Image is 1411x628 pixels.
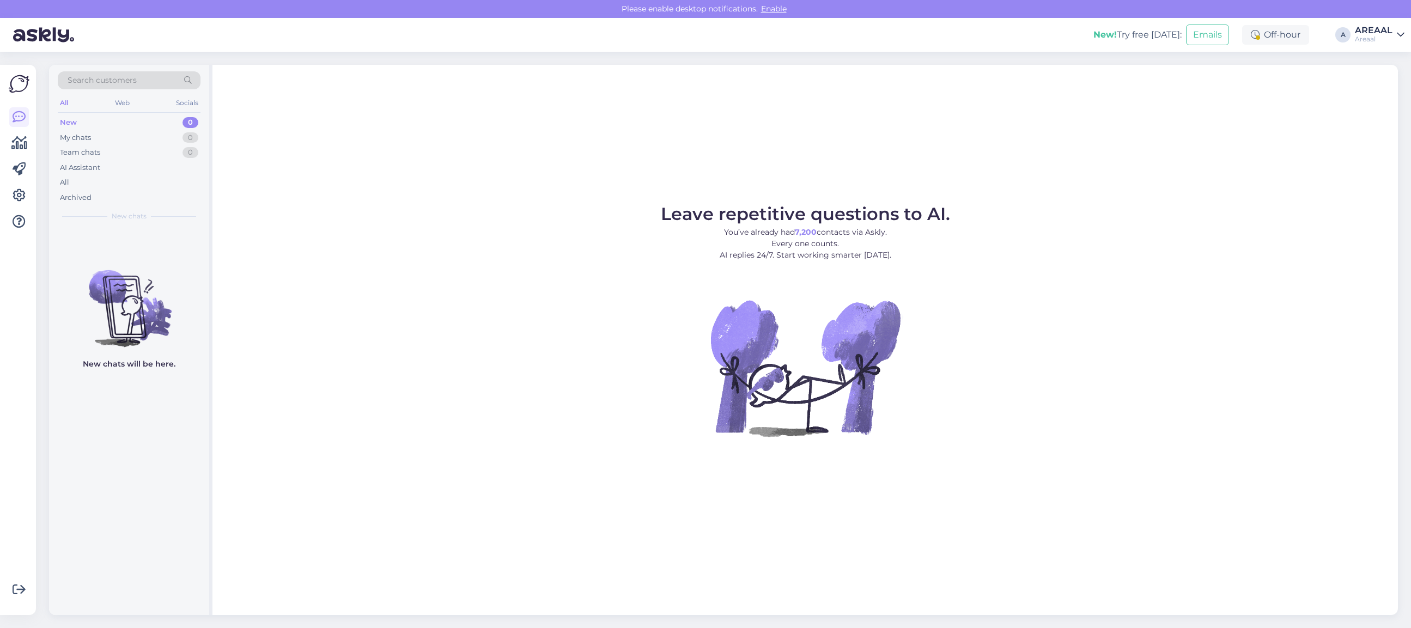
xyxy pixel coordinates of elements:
div: All [60,177,69,188]
p: New chats will be here. [83,358,175,370]
span: Search customers [68,75,137,86]
a: AREAALAreaal [1355,26,1404,44]
div: AI Assistant [60,162,100,173]
b: 7,200 [795,227,817,237]
button: Emails [1186,25,1229,45]
div: My chats [60,132,91,143]
div: A [1335,27,1351,42]
img: No Chat active [707,270,903,466]
div: Areaal [1355,35,1392,44]
div: All [58,96,70,110]
p: You’ve already had contacts via Askly. Every one counts. AI replies 24/7. Start working smarter [... [661,227,950,261]
div: Team chats [60,147,100,158]
div: Archived [60,192,92,203]
span: Enable [758,4,790,14]
div: 0 [183,147,198,158]
div: New [60,117,77,128]
div: Try free [DATE]: [1093,28,1182,41]
img: Askly Logo [9,74,29,94]
div: Off-hour [1242,25,1309,45]
span: Leave repetitive questions to AI. [661,203,950,224]
div: 0 [183,117,198,128]
span: New chats [112,211,147,221]
b: New! [1093,29,1117,40]
div: 0 [183,132,198,143]
img: No chats [49,251,209,349]
div: Web [113,96,132,110]
div: AREAAL [1355,26,1392,35]
div: Socials [174,96,200,110]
